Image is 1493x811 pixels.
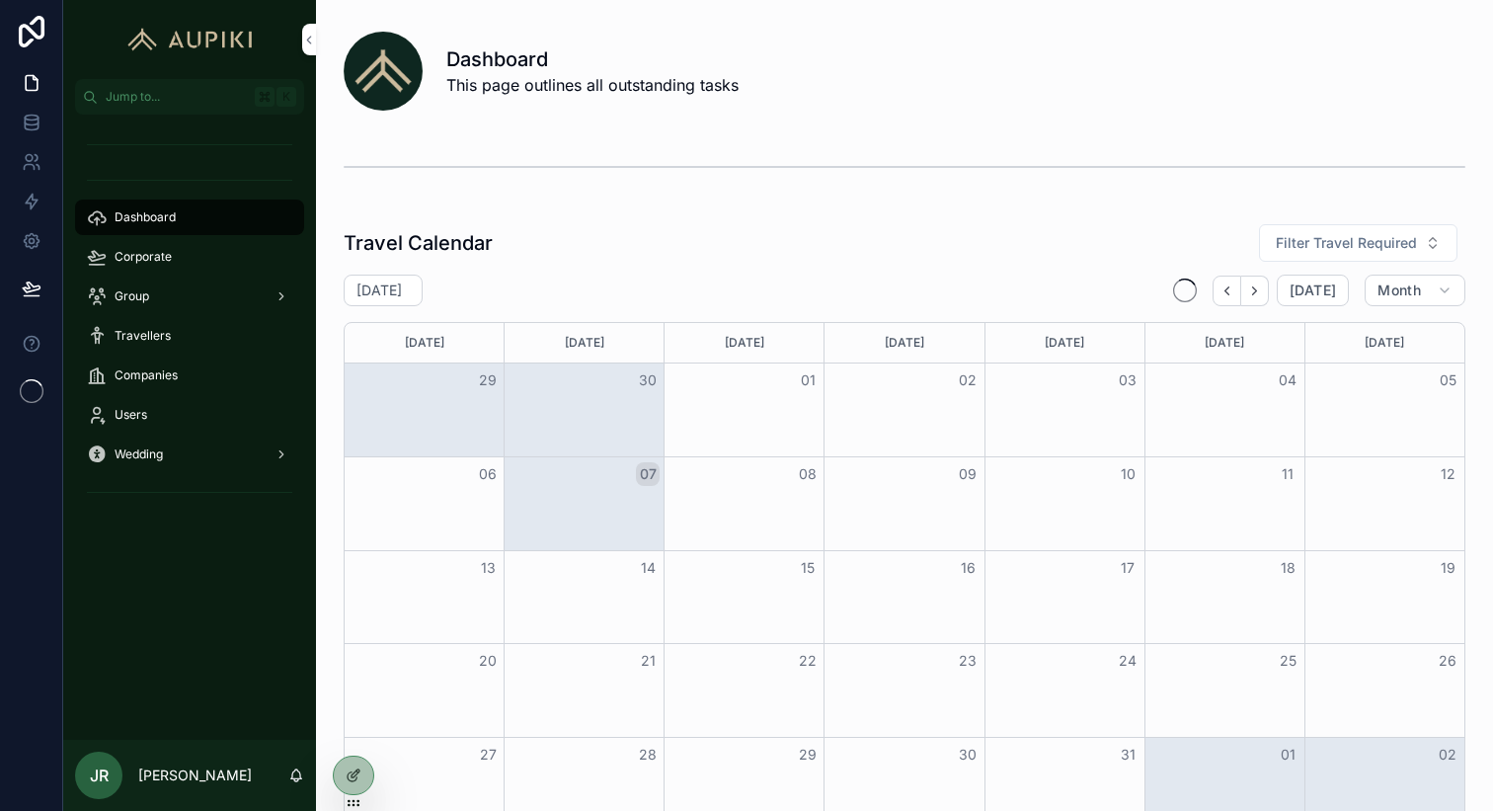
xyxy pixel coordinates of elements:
[956,368,980,392] button: 02
[1276,462,1299,486] button: 11
[356,281,402,300] h2: [DATE]
[796,368,820,392] button: 01
[115,249,172,265] span: Corporate
[1116,368,1139,392] button: 03
[1148,323,1301,363] div: [DATE]
[1276,233,1417,253] span: Filter Travel Required
[1116,649,1139,673] button: 24
[75,397,304,433] a: Users
[106,89,247,105] span: Jump to...
[956,462,980,486] button: 09
[1276,649,1299,673] button: 25
[636,556,660,580] button: 14
[827,323,981,363] div: [DATE]
[446,45,739,73] h1: Dashboard
[796,649,820,673] button: 22
[1276,368,1299,392] button: 04
[1436,368,1459,392] button: 05
[75,79,304,115] button: Jump to...K
[115,328,171,344] span: Travellers
[476,649,500,673] button: 20
[1377,282,1421,299] span: Month
[508,323,661,363] div: [DATE]
[75,318,304,354] a: Travellers
[348,323,501,363] div: [DATE]
[636,743,660,767] button: 28
[988,323,1141,363] div: [DATE]
[115,209,176,225] span: Dashboard
[1116,462,1139,486] button: 10
[1241,276,1269,306] button: Next
[75,358,304,393] a: Companies
[1365,275,1465,306] button: Month
[75,239,304,275] a: Corporate
[75,279,304,314] a: Group
[636,462,660,486] button: 07
[90,764,109,787] span: JR
[1290,282,1336,299] span: [DATE]
[115,407,147,423] span: Users
[278,89,294,105] span: K
[956,743,980,767] button: 30
[956,649,980,673] button: 23
[1436,649,1459,673] button: 26
[476,743,500,767] button: 27
[956,556,980,580] button: 16
[1277,275,1349,306] button: [DATE]
[1436,462,1459,486] button: 12
[476,368,500,392] button: 29
[668,323,821,363] div: [DATE]
[636,649,660,673] button: 21
[796,556,820,580] button: 15
[1276,556,1299,580] button: 18
[636,368,660,392] button: 30
[75,437,304,472] a: Wedding
[63,115,316,533] div: scrollable content
[1116,743,1139,767] button: 31
[138,766,252,785] p: [PERSON_NAME]
[796,743,820,767] button: 29
[75,200,304,235] a: Dashboard
[1213,276,1241,306] button: Back
[446,73,739,97] span: This page outlines all outstanding tasks
[796,462,820,486] button: 08
[1276,743,1299,767] button: 01
[476,556,500,580] button: 13
[1436,743,1459,767] button: 02
[344,229,493,257] h1: Travel Calendar
[1259,224,1457,262] button: Select Button
[1308,323,1461,363] div: [DATE]
[1116,556,1139,580] button: 17
[115,367,178,383] span: Companies
[115,446,163,462] span: Wedding
[118,24,262,55] img: App logo
[115,288,149,304] span: Group
[1436,556,1459,580] button: 19
[476,462,500,486] button: 06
